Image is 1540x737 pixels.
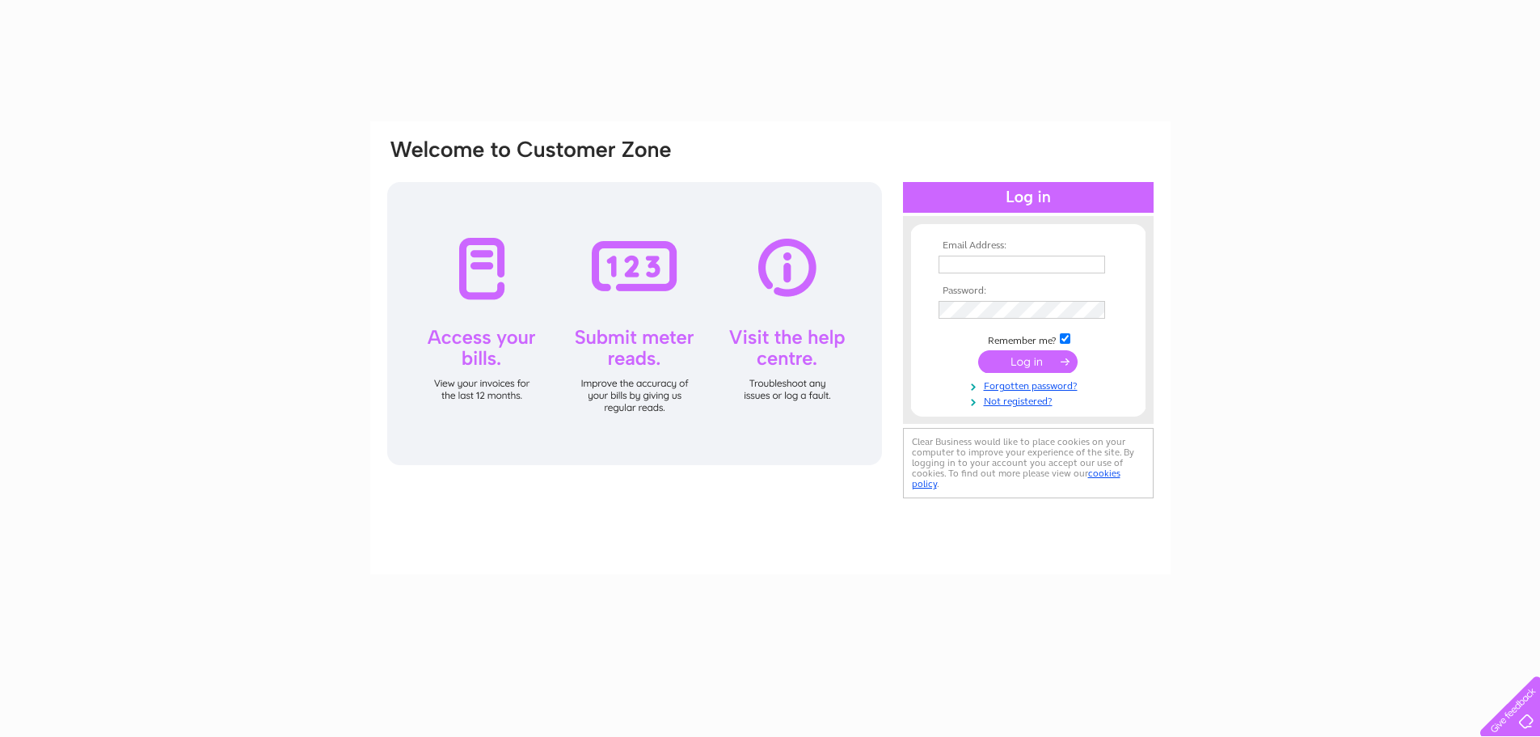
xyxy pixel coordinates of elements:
input: Submit [978,350,1078,373]
th: Password: [935,286,1122,297]
td: Remember me? [935,331,1122,347]
a: Forgotten password? [939,377,1122,392]
a: Not registered? [939,392,1122,408]
th: Email Address: [935,240,1122,252]
a: cookies policy [912,468,1120,489]
div: Clear Business would like to place cookies on your computer to improve your experience of the sit... [903,428,1154,498]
